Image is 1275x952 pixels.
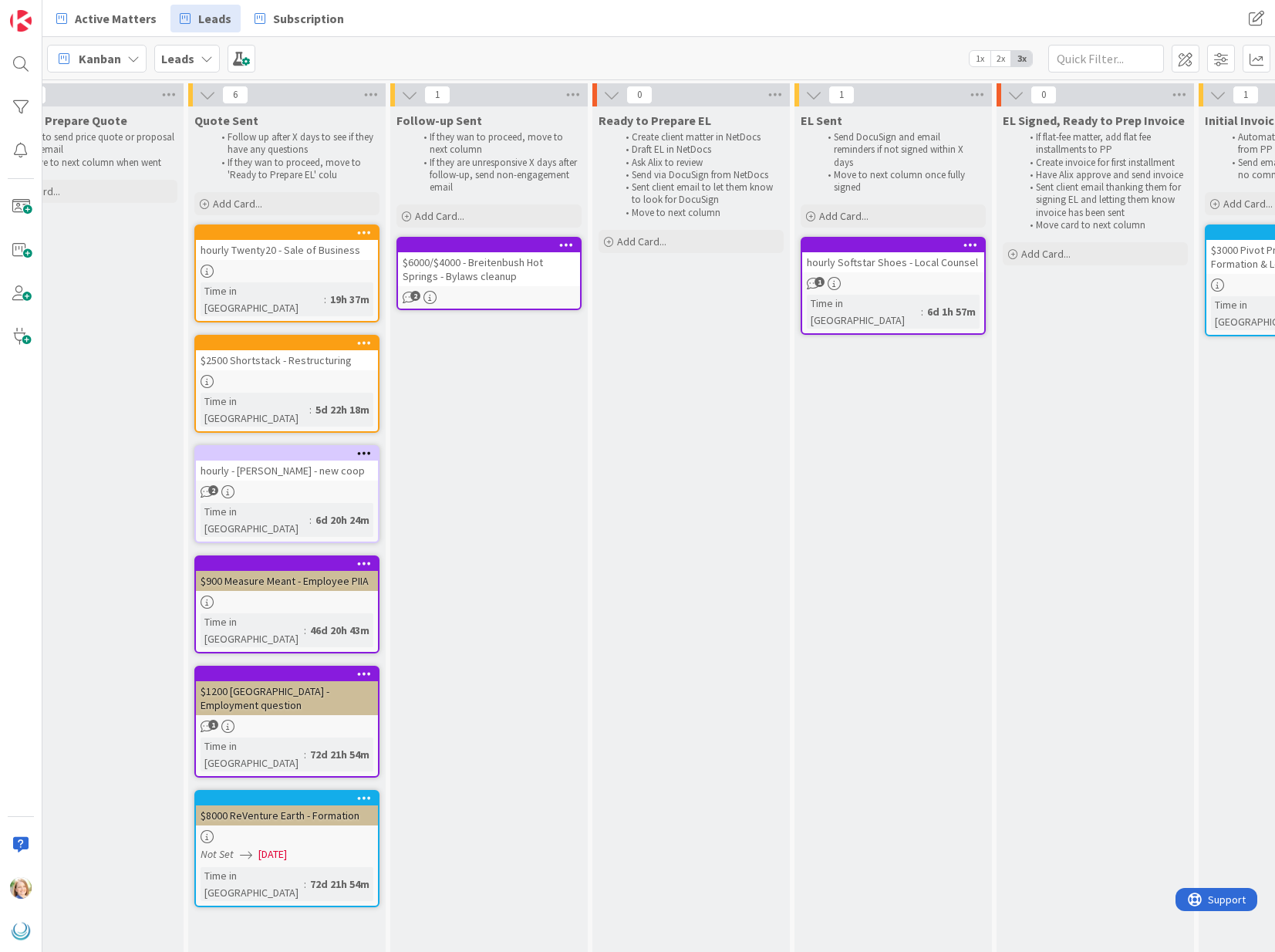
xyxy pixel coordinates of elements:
span: : [309,401,312,418]
div: Time in [GEOGRAPHIC_DATA] [201,393,309,427]
span: 2 [410,291,420,301]
li: Send DocuSign and email reminders if not signed within X days [819,131,983,169]
span: 1 [828,86,855,104]
span: : [324,291,326,308]
span: Add Card... [1021,247,1071,261]
i: Not Set [201,847,234,861]
div: Time in [GEOGRAPHIC_DATA] [201,738,304,771]
div: $8000 ReVenture Earth - Formation [196,792,378,825]
div: $1200 [GEOGRAPHIC_DATA] - Employment question [196,681,378,715]
a: hourly Twenty20 - Sale of BusinessTime in [GEOGRAPHIC_DATA]:19h 37m [194,224,379,322]
div: 72d 21h 54m [306,746,373,763]
div: $2500 Shortstack - Restructuring [196,350,378,370]
div: hourly Softstar Shoes - Local Counsel [802,238,984,272]
span: Add Card... [415,209,464,223]
li: Draft EL in NetDocs [617,143,781,156]
a: Leads [170,5,241,32]
div: hourly - [PERSON_NAME] - new coop [196,447,378,481]
span: 3x [1011,51,1032,66]
div: hourly Twenty20 - Sale of Business [196,226,378,260]
span: 1 [815,277,825,287]
a: hourly Softstar Shoes - Local CounselTime in [GEOGRAPHIC_DATA]:6d 1h 57m [801,237,986,335]
div: hourly Twenty20 - Sale of Business [196,240,378,260]
span: : [921,303,923,320]
div: Time in [GEOGRAPHIC_DATA] [807,295,921,329]
div: $1200 [GEOGRAPHIC_DATA] - Employment question [196,667,378,715]
div: Time in [GEOGRAPHIC_DATA] [201,503,309,537]
span: Add Card... [819,209,869,223]
li: Move to next column once fully signed [819,169,983,194]
a: $8000 ReVenture Earth - FormationNot Set[DATE]Time in [GEOGRAPHIC_DATA]:72d 21h 54m [194,790,379,907]
span: 1x [970,51,990,66]
span: EL Signed, Ready to Prep Invoice [1003,113,1185,128]
a: Subscription [245,5,353,32]
span: Follow-up Sent [396,113,482,128]
span: 0 [1030,86,1057,104]
span: 2 [208,485,218,495]
span: : [309,511,312,528]
span: 1 [208,720,218,730]
div: $8000 ReVenture Earth - Formation [196,805,378,825]
a: Active Matters [47,5,166,32]
span: 6 [222,86,248,104]
span: 1 [1233,86,1259,104]
a: hourly - [PERSON_NAME] - new coopTime in [GEOGRAPHIC_DATA]:6d 20h 24m [194,445,379,543]
li: Follow up after X days to see if they have any questions [213,131,377,157]
span: EL Sent [801,113,842,128]
a: $6000/$4000 - Breitenbush Hot Springs - Bylaws cleanup [396,237,582,310]
div: hourly - [PERSON_NAME] - new coop [196,461,378,481]
span: Quote Sent [194,113,258,128]
span: Ready to Prepare EL [599,113,711,128]
div: Time in [GEOGRAPHIC_DATA] [201,867,304,901]
div: $6000/$4000 - Breitenbush Hot Springs - Bylaws cleanup [398,252,580,286]
span: Subscription [273,9,344,28]
span: Support [32,2,70,21]
img: avatar [10,920,32,942]
li: Send via DocuSign from NetDocs [617,169,781,181]
span: : [304,746,306,763]
span: Add Card... [617,235,666,248]
img: Visit kanbanzone.com [10,10,32,32]
span: Leads [198,9,231,28]
li: Sent client email thanking them for signing EL and letting them know invoice has been sent [1021,181,1186,219]
div: $900 Measure Meant - Employee PIIA [196,571,378,591]
a: $1200 [GEOGRAPHIC_DATA] - Employment questionTime in [GEOGRAPHIC_DATA]:72d 21h 54m [194,666,379,778]
div: $6000/$4000 - Breitenbush Hot Springs - Bylaws cleanup [398,238,580,286]
li: Create client matter in NetDocs [617,131,781,143]
div: 19h 37m [326,291,373,308]
div: 72d 21h 54m [306,876,373,893]
li: If they are unresponsive X days after follow-up, send non-engagement email [415,157,579,194]
b: Leads [161,51,194,66]
div: 46d 20h 43m [306,622,373,639]
div: Time in [GEOGRAPHIC_DATA] [201,613,304,647]
span: Add Card... [213,197,262,211]
span: [DATE] [258,846,287,863]
div: Time in [GEOGRAPHIC_DATA] [201,282,324,316]
li: Ask Alix to review [617,157,781,169]
li: If flat-fee matter, add flat fee installments to PP [1021,131,1186,157]
a: $2500 Shortstack - RestructuringTime in [GEOGRAPHIC_DATA]:5d 22h 18m [194,335,379,433]
li: If they wan to proceed, move to 'Ready to Prepare EL' colu [213,157,377,182]
div: 6d 20h 24m [312,511,373,528]
span: : [304,622,306,639]
div: 5d 22h 18m [312,401,373,418]
input: Quick Filter... [1048,45,1164,73]
span: 1 [424,86,450,104]
span: 2x [990,51,1011,66]
li: Sent client email to let them know to look for DocuSign [617,181,781,207]
div: $900 Measure Meant - Employee PIIA [196,557,378,591]
span: 0 [626,86,653,104]
li: Create invoice for first installment [1021,157,1186,169]
li: Have Alix approve and send invoice [1021,169,1186,181]
span: : [304,876,306,893]
li: Move to next column [617,207,781,219]
li: Move card to next column [1021,219,1186,231]
a: $900 Measure Meant - Employee PIIATime in [GEOGRAPHIC_DATA]:46d 20h 43m [194,555,379,653]
div: $2500 Shortstack - Restructuring [196,336,378,370]
img: AD [10,877,32,899]
div: hourly Softstar Shoes - Local Counsel [802,252,984,272]
li: Move to next column when went [11,157,175,169]
span: Kanban [79,49,121,68]
span: Active Matters [75,9,157,28]
span: Add Card... [1223,197,1273,211]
